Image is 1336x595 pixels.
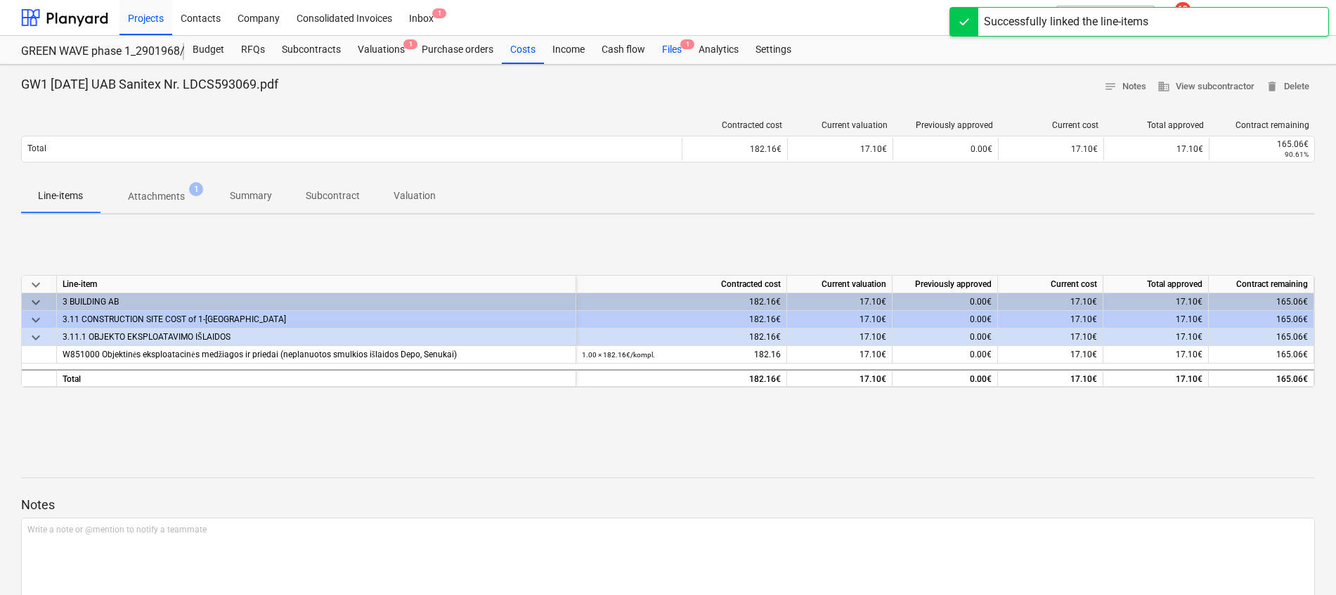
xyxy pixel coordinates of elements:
span: 1 [680,39,694,49]
small: 90.61% [1285,151,1309,158]
a: Settings [747,36,800,64]
div: 182.16€ [576,369,787,387]
button: Notes [1098,76,1152,98]
div: 165.06€ [1209,311,1314,328]
div: 17.10€ [998,369,1103,387]
div: 17.10€ [787,328,893,346]
div: Subcontracts [273,36,349,64]
span: 3.11.1 OBJEKTO EKSPLOATAVIMO IŠLAIDOS [63,332,231,342]
span: 3 BUILDING AB [63,297,119,307]
p: Line-items [38,188,83,203]
div: 17.10€ [787,346,893,364]
div: 165.06€ [1214,371,1308,388]
span: 1 [403,39,417,49]
p: GW1 [DATE] UAB Sanitex Nr. LDCS593069.pdf [21,76,278,93]
a: Purchase orders [413,36,502,64]
a: Analytics [690,36,747,64]
p: Valuation [394,188,436,203]
div: Current valuation [787,276,893,293]
small: 1.00 × 182.16€ / kompl. [582,351,655,359]
span: keyboard_arrow_down [27,312,44,328]
div: 0.00€ [893,138,998,160]
div: 0.00€ [893,369,998,387]
div: Total [57,369,576,387]
div: 182.16 [582,346,781,364]
div: GREEN WAVE phase 1_2901968/2901969/2901972 [21,44,167,59]
div: Previously approved [899,120,993,130]
div: Current cost [998,276,1103,293]
div: 17.10€ [1103,328,1209,346]
div: Contract remaining [1215,120,1309,130]
div: 17.10€ [787,138,893,160]
div: 165.06€ [1209,293,1314,311]
a: Income [544,36,593,64]
div: 182.16€ [576,328,787,346]
span: 17.10€ [1176,350,1202,359]
div: 0.00€ [893,311,998,328]
div: 17.10€ [1103,311,1209,328]
div: 0.00€ [893,293,998,311]
div: Total approved [1110,120,1204,130]
div: Total approved [1103,276,1209,293]
span: 3.11 CONSTRUCTION SITE COST of 1-st STAGE [63,314,286,324]
div: 182.16€ [576,311,787,328]
div: Current valuation [793,120,888,130]
button: View subcontractor [1152,76,1260,98]
div: 17.10€ [787,369,893,387]
span: Notes [1104,79,1146,95]
span: notes [1104,80,1117,93]
div: Current cost [1004,120,1098,130]
p: Attachments [128,189,185,204]
div: 17.10€ [998,293,1103,311]
div: 165.06€ [1215,139,1309,149]
div: 165.06€ [1209,328,1314,346]
a: Files1 [654,36,690,64]
div: 17.10€ [1103,293,1209,311]
div: Line-item [57,276,576,293]
div: 182.16€ [682,138,787,160]
div: Contracted cost [576,276,787,293]
div: 17.10€ [998,311,1103,328]
span: Delete [1266,79,1309,95]
div: 0.00€ [893,328,998,346]
div: 165.06€ [1214,346,1308,364]
a: RFQs [233,36,273,64]
div: 17.10€ [1103,138,1209,160]
span: View subcontractor [1157,79,1254,95]
div: 17.10€ [787,293,893,311]
span: 1 [432,8,446,18]
div: 17.10€ [1103,369,1209,387]
a: Budget [184,36,233,64]
span: keyboard_arrow_down [27,294,44,311]
span: W851000 Objektinės eksploatacinės medžiagos ir priedai (neplanuotos smulkios išlaidos Depo, Senukai) [63,350,457,359]
div: 17.10€ [998,138,1103,160]
div: 17.10€ [998,346,1103,364]
p: Summary [230,188,272,203]
p: Subcontract [306,188,360,203]
div: 182.16€ [576,293,787,311]
a: Cash flow [593,36,654,64]
div: 0.00€ [893,346,998,364]
span: keyboard_arrow_down [27,329,44,346]
div: Previously approved [893,276,998,293]
iframe: Chat Widget [1266,527,1336,595]
div: Costs [502,36,544,64]
div: Contracted cost [688,120,782,130]
div: 17.10€ [787,311,893,328]
div: Valuations [349,36,413,64]
span: business [1157,80,1170,93]
div: Successfully linked the line-items [984,13,1148,30]
p: Total [27,143,46,155]
span: 1 [189,182,203,196]
p: Notes [21,497,1315,513]
a: Valuations1 [349,36,413,64]
span: keyboard_arrow_down [27,276,44,293]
